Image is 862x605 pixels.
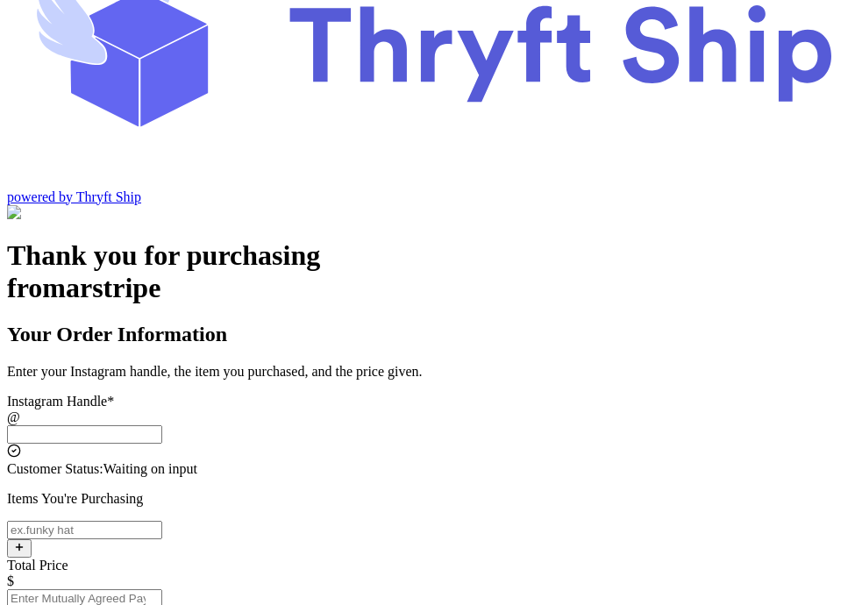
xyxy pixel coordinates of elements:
h1: Thank you for purchasing from [7,239,855,304]
p: Items You're Purchasing [7,491,855,507]
a: powered by Thryft Ship [7,189,141,204]
img: Customer Form Background [7,205,182,221]
span: Waiting on input [103,461,197,476]
label: Total Price [7,558,68,573]
div: @ [7,409,855,425]
span: arstripe [66,272,160,303]
p: Enter your Instagram handle, the item you purchased, and the price given. [7,364,855,380]
span: Customer Status: [7,461,103,476]
input: ex.funky hat [7,521,162,539]
h2: Your Order Information [7,323,855,346]
div: $ [7,573,855,589]
label: Instagram Handle [7,394,114,409]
